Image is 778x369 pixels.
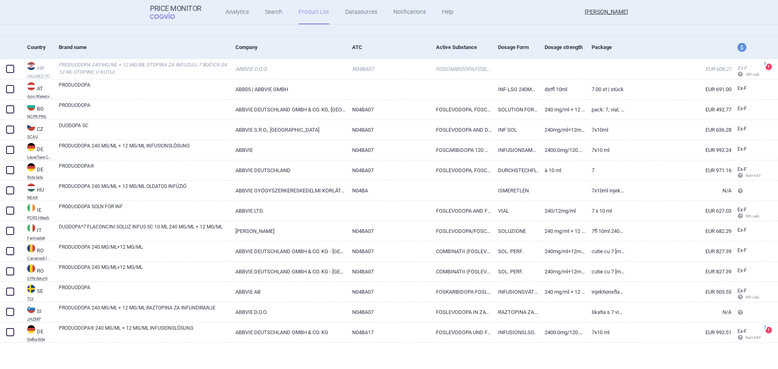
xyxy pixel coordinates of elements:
a: SISIJAZMP [21,304,53,321]
img: Bulgaria [27,102,35,111]
a: CZCZSCAU [21,122,53,139]
a: ATATApo-Warenv.III [21,81,53,98]
a: 7FL 10ML 240MG+12MG/ML [586,221,624,241]
img: Hungary [27,183,35,192]
a: Ex-F Ret+VAT calc [731,164,761,182]
a: PRODUODOPA 240 MG/ML + 12 MG/ML RAZTOPINA ZA INFUNDIRANJE [59,304,229,319]
img: Germany [27,325,35,333]
a: EUR 827.39 [624,262,731,282]
span: Ex-factory price [737,227,747,233]
a: PRODUODOPA 240 MG/ML + 12 MG/ML OTOPINA ZA INFUZIJU, 7 BOČICA SA 10 ML OTOPINE, U KUTIJI [59,61,229,76]
a: FOSLEVODOPA/FOSCARBIDOPA (LEVODOPA/CARBIDOPA) [430,221,492,241]
a: Ex-F [731,123,761,135]
a: 7x10ml injekciós üvegben i-es típusú tiszta, színtelen [586,181,624,200]
a: HRHRHALMED PCL SUMMARY [21,61,53,78]
a: ABBVIE D.O.O. [229,302,346,322]
a: INF SOL [492,120,539,140]
a: 240MG/ML+12MG/ML [539,120,585,140]
a: SOLUTION FOR INFUSION [492,100,539,119]
a: Ex-F Wh calc [731,62,761,81]
a: Cutie cu 7 [MEDICAL_DATA]. din sticla incolora x 10 ml sol. perf. (20 luni-dupa ambalare pt comer... [586,241,624,261]
a: PRODUODOPA [59,284,229,299]
a: N04BA07 [346,59,430,79]
a: ABBVIE DEUTSCHLAND [229,160,346,180]
span: Ex-factory price [737,85,747,91]
a: SOLUZIONE [492,221,539,241]
a: ABBVIE S.R.O., [GEOGRAPHIC_DATA] [229,120,346,140]
a: VIAL [492,201,539,221]
a: ABBVIE D.O.O. [229,59,346,79]
a: 7X10 ml [586,140,624,160]
a: Ex-F [731,265,761,277]
a: N04BA07 [346,262,430,282]
a: DEDELauerTaxe CGM [21,142,53,159]
span: Ex-factory price [737,207,747,213]
img: Austria [27,82,35,90]
a: FOSLEVODOPA, FOSCARBIDOPA [430,100,492,119]
span: Ex-factory price [737,126,747,132]
a: COMBINATII (FOSLEVODOPUM+FOSCARBIDOPUM) [430,241,492,261]
a: DEDEGelbe liste [21,324,53,341]
a: RAZTOPINA ZA INFUNDIRANJE [492,302,539,322]
a: COMBINATII (FOSLEVODOPUM+FOSCARBIDOPUM) [430,262,492,282]
span: Ex-factory price [737,247,747,253]
a: EUR 505.55 [624,282,731,302]
abbr: LauerTaxe CGM — Complex database for German drug information provided by commercial provider CGM ... [27,155,53,159]
span: ? [762,62,767,67]
a: Ex-F Wh calc [731,204,761,223]
a: FOSCARBIDOPA 120 MG | FOSLEVODOPA 2400 MG [430,140,492,160]
a: EUR 827.39 [624,241,731,261]
a: 240 MG/ML + 12 MG/ML 10 ML [539,221,585,241]
span: Ex-factory price [737,166,747,172]
img: Slovenia [27,305,35,313]
div: Package [592,37,624,57]
img: Romania [27,264,35,273]
a: Price MonitorCOGVIO [150,4,201,20]
div: Active Substance [436,37,492,57]
a: EUR 682.29 [624,221,731,241]
abbr: TLV — Online database developed by the Dental and Pharmaceuticals Benefits Agency, Sweden. [27,297,53,301]
a: 240mg/ml+12mg/ml [539,241,585,261]
a: PRODUODOPA® 240 MG/ML + 12 MG/ML INFUSIONSLÖSUNG [59,324,229,339]
a: DURCHSTECHFL. [492,160,539,180]
a: ? [765,64,775,70]
a: Ex-F [731,143,761,156]
a: Ex-F [731,224,761,237]
a: EUR 992.51 [624,322,731,342]
a: ISMERETLEN [492,181,539,200]
a: ITITFarmadati [21,223,53,240]
a: Injektionsflaska, 7 x 10 ml [586,282,624,302]
a: INFUSIONSAMPULLEN [492,140,539,160]
a: Ex-F [731,245,761,257]
span: Ret+VAT calc [737,173,769,178]
a: ABBVIE DEUTSCHLAND GMBH & CO. KG, [GEOGRAPHIC_DATA] [229,100,346,119]
a: ABBVIE [229,140,346,160]
a: ROROCanamed (MoH - Canamed Annex 1) [21,243,53,260]
a: DUODOPA SC [59,122,229,137]
a: EUR 992.24 [624,140,731,160]
abbr: Rote liste — Rote liste database by the Federal Association of the Pharmaceutical Industry, Germany. [27,175,53,179]
a: DSTFL 10ML [539,79,585,99]
a: PRODUODOPA [59,81,229,96]
a: N04BA07 [346,100,430,119]
span: Ex-factory price [737,268,747,273]
img: Italy [27,224,35,232]
a: N/A [624,302,731,322]
a: 7 [586,160,624,180]
img: Germany [27,163,35,171]
div: ATC [352,37,430,57]
div: Company [235,37,346,57]
a: SESETLV [21,284,53,301]
abbr: PCRS Hitech — Online database by Primary Care Reimbursement Service, part of the Health Services ... [27,216,53,220]
img: Ireland [27,204,35,212]
a: PRODUODOPA 240 MG/ML+12 MG/ML [59,243,229,258]
a: PRODUODOPA 240 MG/ML+12 MG/ML [59,264,229,278]
a: N04BA07 [346,282,430,302]
span: Wh calc [737,72,759,77]
a: 2400.0mg/120.0mg [539,140,585,160]
img: Czech Republic [27,123,35,131]
a: ABBVIE LTD. [229,201,346,221]
strong: Price Monitor [150,4,201,13]
a: BGBGNCPR PRIL [21,102,53,119]
a: SOL. PERF. [492,241,539,261]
